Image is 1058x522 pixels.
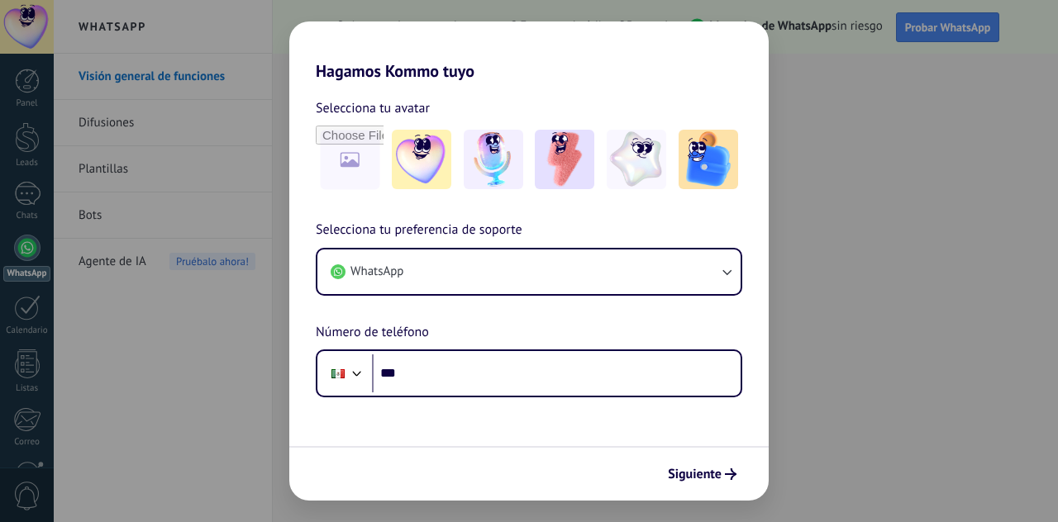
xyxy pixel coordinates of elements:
div: Mexico: + 52 [322,356,354,391]
span: Número de teléfono [316,322,429,344]
img: -5.jpeg [679,130,738,189]
img: -4.jpeg [607,130,666,189]
img: -1.jpeg [392,130,451,189]
h2: Hagamos Kommo tuyo [289,21,769,81]
span: Selecciona tu preferencia de soporte [316,220,522,241]
button: WhatsApp [317,249,741,294]
span: Selecciona tu avatar [316,97,430,119]
button: Siguiente [660,460,744,488]
span: WhatsApp [350,263,403,280]
img: -2.jpeg [464,130,523,189]
span: Siguiente [668,468,722,480]
img: -3.jpeg [535,130,594,189]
